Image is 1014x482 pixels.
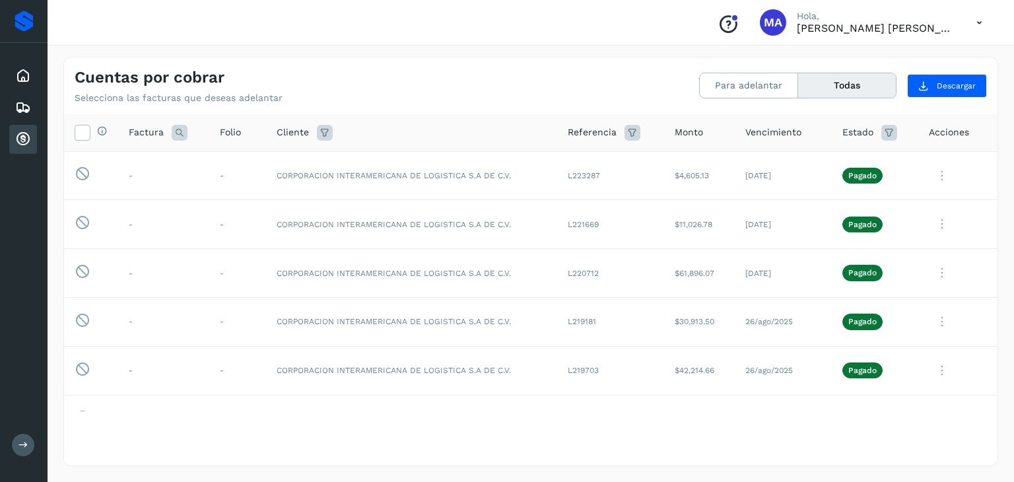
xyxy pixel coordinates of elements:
p: Pagado [848,220,877,229]
td: - [209,200,267,249]
td: [DATE] [735,200,832,249]
td: 12/ago/2025 [735,395,832,444]
span: Monto [675,125,703,139]
td: $30,913.50 [664,297,735,346]
p: Pagado [848,171,877,180]
span: Estado [842,125,873,139]
p: Pagado [848,317,877,326]
span: Acciones [929,125,969,139]
td: - [118,297,209,346]
td: L221669 [557,200,664,249]
td: - [209,249,267,298]
span: Descargar [937,80,976,92]
td: - [118,346,209,395]
span: Factura [129,125,164,139]
button: Descargar [907,74,987,98]
td: - [118,200,209,249]
td: - [209,346,267,395]
td: CORPORACION INTERAMERICANA DE LOGISTICA S.A DE C.V. [266,151,557,200]
td: - [118,395,209,444]
td: - [118,151,209,200]
td: L220712 [557,249,664,298]
td: 26/ago/2025 [735,346,832,395]
p: Selecciona las facturas que deseas adelantar [75,92,283,104]
button: Para adelantar [700,73,798,98]
td: 26/ago/2025 [735,297,832,346]
td: - [209,297,267,346]
td: CORPORACION INTERAMERICANA DE LOGISTICA S.A DE C.V. [266,395,557,444]
div: Embarques [9,93,37,122]
td: L219181 [557,297,664,346]
td: L223287 [557,151,664,200]
td: [DATE] [735,249,832,298]
td: L219703 [557,346,664,395]
td: - [118,249,209,298]
td: CORPORACION INTERAMERICANA DE LOGISTICA S.A DE C.V. [266,346,557,395]
p: Pagado [848,268,877,277]
td: - [209,151,267,200]
td: CORPORACION INTERAMERICANA DE LOGISTICA S.A DE C.V. [266,200,557,249]
button: Todas [798,73,896,98]
span: Referencia [568,125,617,139]
td: $21,750.97 [664,395,735,444]
p: Marco Antonio Martinez Rosas [797,22,955,34]
td: $11,026.78 [664,200,735,249]
h4: Cuentas por cobrar [75,68,224,87]
p: Pagado [848,366,877,375]
td: - [209,395,267,444]
td: $61,896.07 [664,249,735,298]
span: Vencimiento [745,125,801,139]
td: CORPORACION INTERAMERICANA DE LOGISTICA S.A DE C.V. [266,297,557,346]
p: Hola, [797,11,955,22]
span: Cliente [277,125,309,139]
div: Inicio [9,61,37,90]
td: [DATE] [735,151,832,200]
div: Cuentas por cobrar [9,125,37,154]
span: Folio [220,125,241,139]
td: $4,605.13 [664,151,735,200]
td: CORPORACION INTERAMERICANA DE LOGISTICA S.A DE C.V. [266,249,557,298]
td: L218649 [557,395,664,444]
td: $42,214.66 [664,346,735,395]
